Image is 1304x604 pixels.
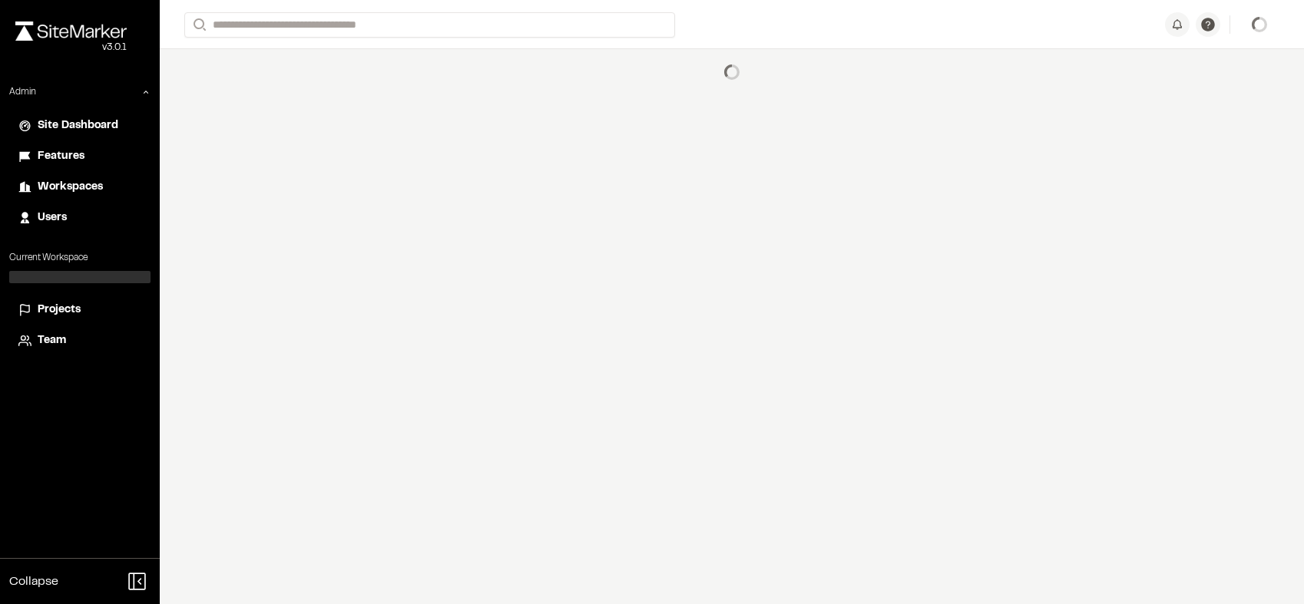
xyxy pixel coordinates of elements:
a: Features [18,148,141,165]
button: Search [184,12,212,38]
div: Oh geez...please don't... [15,41,127,54]
a: Users [18,210,141,226]
span: Projects [38,302,81,319]
p: Admin [9,85,36,99]
span: Features [38,148,84,165]
span: Workspaces [38,179,103,196]
span: Site Dashboard [38,117,118,134]
img: rebrand.png [15,21,127,41]
a: Projects [18,302,141,319]
a: Site Dashboard [18,117,141,134]
a: Workspaces [18,179,141,196]
span: Users [38,210,67,226]
span: Collapse [9,573,58,591]
p: Current Workspace [9,251,151,265]
a: Team [18,332,141,349]
span: Team [38,332,66,349]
